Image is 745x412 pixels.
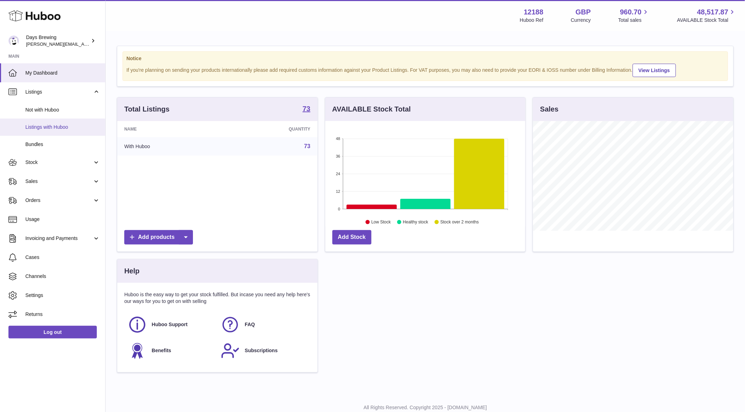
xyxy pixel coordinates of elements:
[25,70,100,76] span: My Dashboard
[618,17,650,24] span: Total sales
[332,230,371,245] a: Add Stock
[25,216,100,223] span: Usage
[124,104,170,114] h3: Total Listings
[245,347,277,354] span: Subscriptions
[25,159,93,166] span: Stock
[403,220,428,225] text: Healthy stock
[26,34,89,47] div: Days Brewing
[677,17,737,24] span: AVAILABLE Stock Total
[111,404,739,411] p: All Rights Reserved. Copyright 2025 - [DOMAIN_NAME]
[128,315,214,334] a: Huboo Support
[524,7,544,17] strong: 12188
[618,7,650,24] a: 960.70 Total sales
[336,189,340,194] text: 12
[440,220,479,225] text: Stock over 2 months
[25,197,93,204] span: Orders
[152,321,188,328] span: Huboo Support
[25,124,100,131] span: Listings with Huboo
[8,326,97,338] a: Log out
[26,41,141,47] span: [PERSON_NAME][EMAIL_ADDRESS][DOMAIN_NAME]
[338,207,340,211] text: 0
[520,17,544,24] div: Huboo Ref
[620,7,641,17] span: 960.70
[221,341,307,360] a: Subscriptions
[332,104,411,114] h3: AVAILABLE Stock Total
[245,321,255,328] span: FAQ
[25,141,100,148] span: Bundles
[152,347,171,354] span: Benefits
[697,7,728,17] span: 48,517.87
[302,105,310,114] a: 73
[124,230,193,245] a: Add products
[8,36,19,46] img: greg@daysbrewing.com
[221,315,307,334] a: FAQ
[128,341,214,360] a: Benefits
[126,63,724,77] div: If you're planning on sending your products internationally please add required customs informati...
[223,121,318,137] th: Quantity
[304,143,311,149] a: 73
[571,17,591,24] div: Currency
[25,235,93,242] span: Invoicing and Payments
[302,105,310,112] strong: 73
[25,254,100,261] span: Cases
[126,55,724,62] strong: Notice
[633,64,676,77] a: View Listings
[336,172,340,176] text: 24
[25,292,100,299] span: Settings
[677,7,737,24] a: 48,517.87 AVAILABLE Stock Total
[25,89,93,95] span: Listings
[124,266,139,276] h3: Help
[336,137,340,141] text: 48
[576,7,591,17] strong: GBP
[540,104,558,114] h3: Sales
[25,311,100,318] span: Returns
[25,178,93,185] span: Sales
[124,291,311,305] p: Huboo is the easy way to get your stock fulfilled. But incase you need any help here's our ways f...
[25,107,100,113] span: Not with Huboo
[336,154,340,158] text: 36
[117,121,223,137] th: Name
[371,220,391,225] text: Low Stock
[25,273,100,280] span: Channels
[117,137,223,156] td: With Huboo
